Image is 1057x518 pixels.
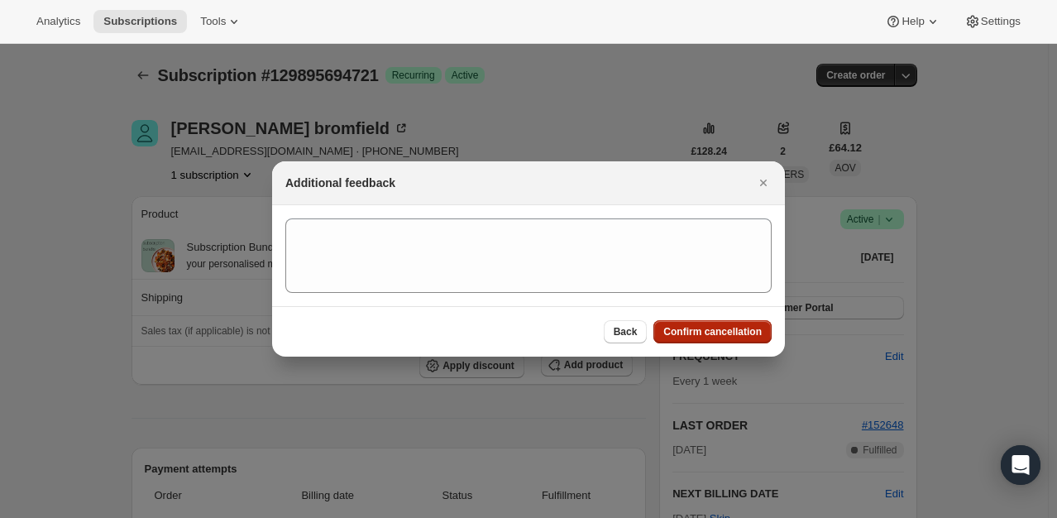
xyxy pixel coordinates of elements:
span: Tools [200,15,226,28]
button: Help [875,10,950,33]
span: Confirm cancellation [663,325,762,338]
button: Analytics [26,10,90,33]
button: Tools [190,10,252,33]
button: Close [752,171,775,194]
button: Settings [954,10,1031,33]
span: Settings [981,15,1021,28]
span: Subscriptions [103,15,177,28]
button: Back [604,320,648,343]
span: Analytics [36,15,80,28]
span: Help [902,15,924,28]
h2: Additional feedback [285,175,395,191]
button: Subscriptions [93,10,187,33]
div: Open Intercom Messenger [1001,445,1040,485]
span: Back [614,325,638,338]
button: Confirm cancellation [653,320,772,343]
